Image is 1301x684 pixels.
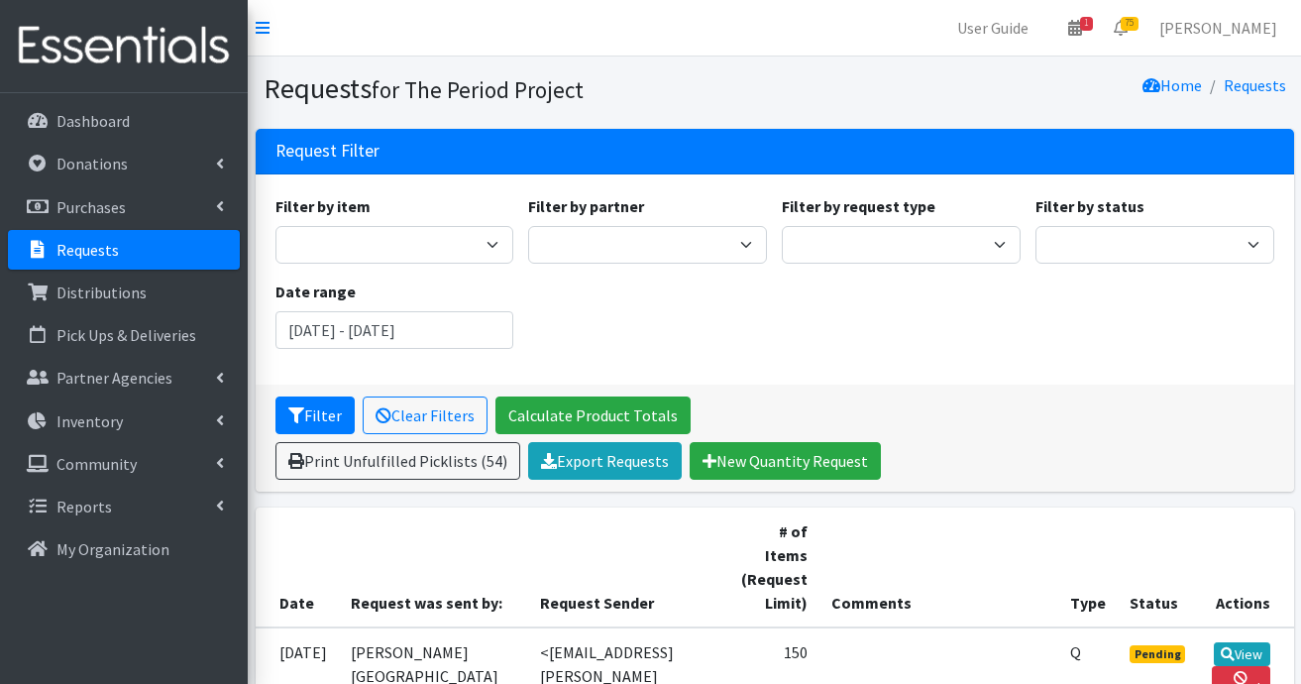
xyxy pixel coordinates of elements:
p: Requests [56,240,119,260]
th: Type [1058,508,1118,627]
p: My Organization [56,539,169,559]
p: Pick Ups & Deliveries [56,325,196,345]
a: Calculate Product Totals [495,397,691,434]
a: Requests [8,230,240,270]
a: Requests [1224,75,1286,95]
p: Community [56,454,137,474]
th: Status [1118,508,1201,627]
h3: Request Filter [275,141,379,162]
a: 75 [1098,8,1143,48]
a: Pick Ups & Deliveries [8,315,240,355]
p: Distributions [56,283,147,302]
a: View [1214,642,1270,666]
a: [PERSON_NAME] [1143,8,1293,48]
abbr: Quantity [1070,642,1081,662]
input: January 1, 2011 - December 31, 2011 [275,311,514,349]
th: Comments [819,508,1058,627]
p: Donations [56,154,128,173]
a: Reports [8,487,240,526]
h1: Requests [264,71,768,106]
p: Inventory [56,411,123,431]
a: Distributions [8,273,240,312]
a: New Quantity Request [690,442,881,480]
th: Request was sent by: [339,508,528,627]
a: Home [1142,75,1202,95]
th: Request Sender [528,508,727,627]
small: for The Period Project [372,75,584,104]
a: User Guide [941,8,1044,48]
p: Partner Agencies [56,368,172,388]
a: Donations [8,144,240,183]
a: My Organization [8,529,240,569]
a: Clear Filters [363,397,488,434]
p: Purchases [56,197,126,217]
a: Partner Agencies [8,358,240,398]
img: HumanEssentials [8,13,240,79]
label: Filter by status [1035,194,1144,218]
a: Inventory [8,401,240,441]
span: Pending [1130,645,1186,663]
label: Filter by partner [528,194,644,218]
a: Print Unfulfilled Picklists (54) [275,442,520,480]
span: 1 [1080,17,1093,31]
a: Export Requests [528,442,682,480]
p: Reports [56,497,112,516]
th: Actions [1200,508,1293,627]
span: 75 [1121,17,1138,31]
a: Dashboard [8,101,240,141]
a: Community [8,444,240,484]
a: Purchases [8,187,240,227]
th: Date [256,508,339,627]
th: # of Items (Request Limit) [726,508,819,627]
p: Dashboard [56,111,130,131]
label: Filter by request type [782,194,935,218]
a: 1 [1052,8,1098,48]
label: Date range [275,280,356,303]
button: Filter [275,397,355,434]
label: Filter by item [275,194,371,218]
